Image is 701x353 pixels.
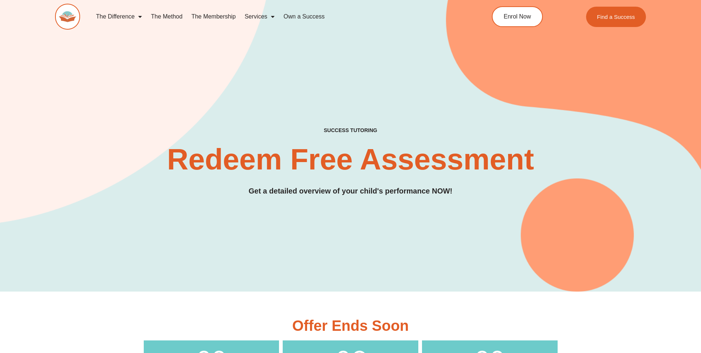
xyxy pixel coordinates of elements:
a: The Difference [92,8,147,25]
span: Find a Success [597,14,635,20]
a: Enrol Now [492,6,543,27]
span: Enrol Now [504,14,531,20]
a: Find a Success [586,7,646,27]
h3: Get a detailed overview of your child's performance NOW! [55,185,646,197]
h2: Redeem Free Assessment [55,145,646,174]
nav: Menu [92,8,458,25]
a: Services [240,8,279,25]
a: Own a Success [279,8,329,25]
a: The Method [146,8,187,25]
h3: Offer Ends Soon [144,318,558,333]
a: The Membership [187,8,240,25]
h4: SUCCESS TUTORING​ [263,127,438,134]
